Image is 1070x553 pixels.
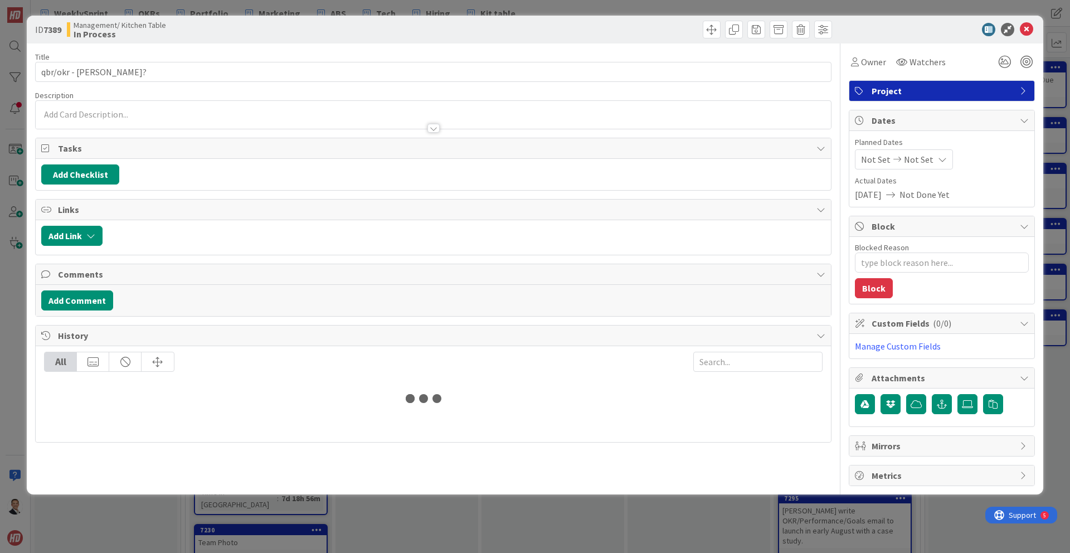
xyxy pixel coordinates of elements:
a: Manage Custom Fields [855,341,941,352]
span: Not Set [904,153,933,166]
span: Support [23,2,51,15]
span: Not Done Yet [899,188,950,201]
span: ID [35,23,61,36]
span: Planned Dates [855,137,1029,148]
span: Links [58,203,811,216]
div: 5 [58,4,61,13]
span: Mirrors [872,439,1014,453]
span: Block [872,220,1014,233]
label: Title [35,52,50,62]
span: Metrics [872,469,1014,482]
span: [DATE] [855,188,882,201]
input: type card name here... [35,62,831,82]
span: Description [35,90,74,100]
button: Add Link [41,226,103,246]
span: Custom Fields [872,317,1014,330]
span: Project [872,84,1014,98]
button: Add Checklist [41,164,119,185]
span: Actual Dates [855,175,1029,187]
span: Tasks [58,142,811,155]
span: Comments [58,268,811,281]
span: ( 0/0 ) [933,318,951,329]
label: Blocked Reason [855,242,909,253]
span: Management/ Kitchen Table [74,21,166,30]
button: Block [855,278,893,298]
span: Dates [872,114,1014,127]
button: Add Comment [41,290,113,311]
div: All [45,352,77,371]
span: History [58,329,811,342]
span: Not Set [861,153,891,166]
input: Search... [693,352,823,372]
span: Owner [861,55,886,69]
span: Attachments [872,371,1014,385]
b: In Process [74,30,166,38]
span: Watchers [909,55,946,69]
b: 7389 [43,24,61,35]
